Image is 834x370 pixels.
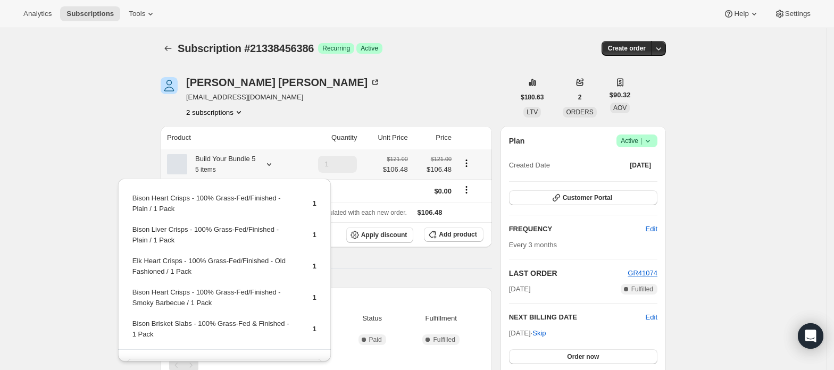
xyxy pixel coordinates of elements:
button: Tools [122,6,162,21]
button: [DATE] [623,158,657,173]
span: 1 [312,199,316,207]
span: Analytics [23,10,52,18]
span: 1 [312,262,316,270]
span: Apply discount [361,231,407,239]
span: $180.63 [521,93,544,102]
span: | [641,137,643,145]
button: Subscriptions [60,6,120,21]
span: Edit [646,224,657,234]
div: Open Intercom Messenger [798,323,823,349]
span: Created Date [509,160,550,171]
span: Settings [785,10,811,18]
span: Fulfilled [433,335,455,344]
h2: Plan [509,136,525,146]
td: Bison Liver Crisps - 100% Grass-Fed/Finished - Plain / 1 Pack [132,224,295,254]
span: Recurring [322,44,350,53]
h2: FREQUENCY [509,224,646,234]
div: [PERSON_NAME] [PERSON_NAME] [186,77,380,88]
button: Product actions [458,157,475,169]
td: Bison Heart Crisps - 100% Grass-Fed/Finished - Smoky Barbecue / 1 Pack [132,287,295,317]
span: Fulfilled [631,285,653,293]
span: [DATE] [509,284,531,295]
span: Stubler Stubler [161,77,178,94]
button: Settings [768,6,817,21]
span: Add product [439,230,477,239]
span: Paid [369,335,382,344]
span: [DATE] · [509,329,546,337]
span: $90.32 [610,90,631,100]
span: ORDERS [566,108,593,116]
span: Fulfillment [405,313,477,324]
button: GR41074 [628,268,657,279]
span: $0.00 [434,187,452,195]
span: $106.48 [418,208,443,216]
span: Order now [567,352,599,361]
button: Subscriptions [161,41,176,56]
th: Quantity [297,126,360,149]
span: [DATE] [630,161,651,170]
div: Build Your Bundle 5 [187,154,255,175]
span: $106.48 [414,164,452,175]
span: Customer Portal [563,194,612,202]
span: Active [361,44,378,53]
span: LTV [527,108,538,116]
span: 1 [312,231,316,239]
button: Product actions [186,107,244,117]
button: Apply discount [346,227,414,243]
span: Create order [608,44,646,53]
button: Add product [424,227,483,242]
button: Skip [526,325,552,342]
small: $121.00 [387,156,408,162]
td: Elk Heart Crisps - 100% Grass-Fed/Finished - Old Fashioned / 1 Pack [132,255,295,285]
td: Bison Brisket Slabs - 100% Grass-Fed & Finished - 1 Pack [132,318,295,348]
span: 1 [312,325,316,333]
span: Skip [532,328,546,339]
th: Product [161,126,297,149]
span: Every 3 months [509,241,557,249]
button: Edit [639,221,664,238]
span: Subscriptions [66,10,114,18]
button: Edit [646,312,657,323]
span: [EMAIL_ADDRESS][DOMAIN_NAME] [186,92,380,103]
span: Tools [129,10,145,18]
h2: LAST ORDER [509,268,628,279]
span: AOV [613,104,627,112]
small: $121.00 [431,156,452,162]
span: $106.48 [383,164,408,175]
span: 1 [312,293,316,301]
button: Order now [509,349,657,364]
span: 2 [578,93,582,102]
span: Active [621,136,653,146]
button: Create order [602,41,652,56]
th: Price [411,126,455,149]
button: Help [717,6,765,21]
small: 5 items [195,166,216,173]
button: Analytics [17,6,58,21]
span: Status [346,313,399,324]
button: $180.63 [514,90,550,105]
span: Help [734,10,748,18]
td: Bison Heart Crisps - 100% Grass-Fed/Finished - Plain / 1 Pack [132,192,295,223]
button: 2 [572,90,588,105]
h2: NEXT BILLING DATE [509,312,646,323]
th: Unit Price [360,126,411,149]
button: Shipping actions [458,184,475,196]
span: Subscription #21338456386 [178,43,314,54]
a: GR41074 [628,269,657,277]
button: Customer Portal [509,190,657,205]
